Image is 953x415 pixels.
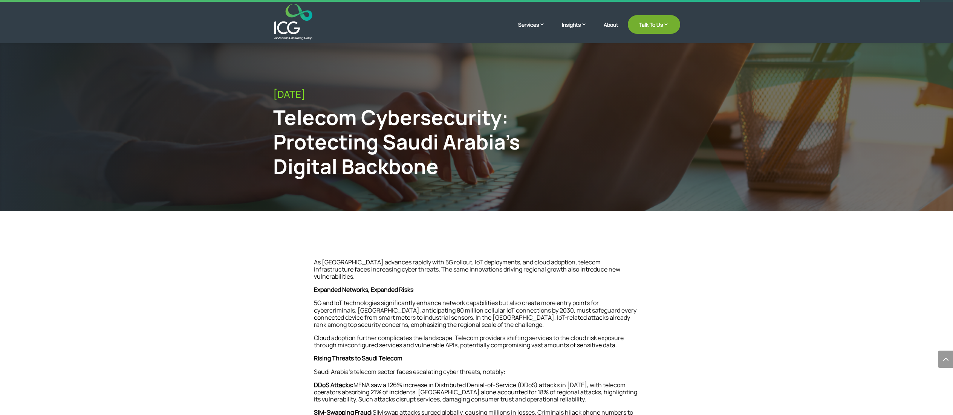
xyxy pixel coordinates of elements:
strong: DDoS Attacks: [314,381,353,389]
p: Saudi Arabia’s telecom sector faces escalating cyber threats, notably: [314,368,639,381]
p: Cloud adoption further complicates the landscape. Telecom providers shifting services to the clou... [314,334,639,355]
div: Telecom Cybersecurity: Protecting Saudi Arabia’s Digital Backbone [273,105,587,178]
a: About [604,22,618,40]
a: Insights [562,21,594,40]
img: ICG [274,4,312,40]
p: 5G and IoT technologies significantly enhance network capabilities but also create more entry poi... [314,299,639,334]
strong: Rising Threats to Saudi Telecom [314,354,402,362]
strong: Expanded Networks, Expanded Risks [314,285,413,294]
p: MENA saw a 126% increase in Distributed Denial-of-Service (DDoS) attacks in [DATE], with telecom ... [314,381,639,409]
iframe: Chat Widget [915,379,953,415]
div: [DATE] [273,88,680,100]
a: Services [518,21,552,40]
a: Talk To Us [628,15,680,34]
p: As [GEOGRAPHIC_DATA] advances rapidly with 5G rollout, IoT deployments, and cloud adoption, telec... [314,259,639,287]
